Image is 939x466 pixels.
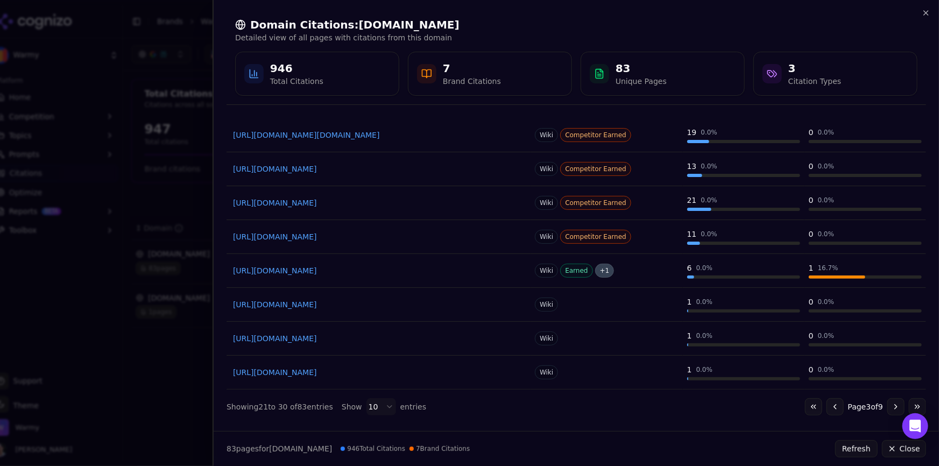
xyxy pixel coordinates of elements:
a: [URL][DOMAIN_NAME][DOMAIN_NAME] [233,130,524,140]
div: 11 [687,229,697,239]
span: Wiki [535,230,558,244]
span: Page 3 of 9 [848,401,883,412]
div: 16.7 % [818,264,838,272]
div: 0 [809,127,814,138]
span: Competitor Earned [560,230,631,244]
div: 21 [687,195,697,206]
div: 0.0 % [818,128,835,137]
div: Data table [227,26,926,390]
span: Wiki [535,162,558,176]
span: Wiki [535,128,558,142]
span: Competitor Earned [560,128,631,142]
span: Competitor Earned [560,196,631,210]
button: Close [882,440,926,457]
div: 1 [687,330,692,341]
div: Brand Citations [443,76,501,87]
div: 0.0 % [818,331,835,340]
span: Wiki [535,196,558,210]
a: [URL][DOMAIN_NAME] [233,367,524,378]
div: 3 [788,61,841,76]
p: page s for [227,443,332,454]
div: 0.0 % [696,298,713,306]
p: Detailed view of all pages with citations from this domain [235,32,917,43]
div: 0.0 % [818,298,835,306]
div: 0.0 % [701,196,718,204]
a: [URL][DOMAIN_NAME] [233,299,524,310]
a: [URL][DOMAIN_NAME] [233,333,524,344]
span: [DOMAIN_NAME] [269,444,332,453]
div: 1 [809,263,814,273]
div: Unique Pages [616,76,667,87]
span: Competitor Earned [560,162,631,176]
a: [URL][DOMAIN_NAME] [233,164,524,174]
div: 0 [809,161,814,172]
span: 7 Brand Citations [410,444,470,453]
div: 0.0 % [818,196,835,204]
a: [URL][DOMAIN_NAME] [233,265,524,276]
span: + 1 [595,264,615,278]
span: 83 [227,444,236,453]
span: Wiki [535,264,558,278]
span: Earned [560,264,592,278]
div: 0.0 % [701,230,718,238]
div: 0.0 % [696,365,713,374]
div: 7 [443,61,501,76]
div: 0.0 % [818,230,835,238]
div: 13 [687,161,697,172]
div: 0 [809,330,814,341]
span: Wiki [535,365,558,379]
div: Showing 21 to 30 of 83 entries [227,401,333,412]
div: 0 [809,364,814,375]
div: 0.0 % [818,365,835,374]
span: Show [342,401,362,412]
a: [URL][DOMAIN_NAME] [233,197,524,208]
h2: Domain Citations: [DOMAIN_NAME] [235,17,917,32]
div: Citation Types [788,76,841,87]
div: 83 [616,61,667,76]
div: 0.0 % [696,264,713,272]
div: 1 [687,364,692,375]
span: entries [400,401,427,412]
div: 1 [687,296,692,307]
div: 0 [809,296,814,307]
div: Total Citations [270,76,323,87]
div: 19 [687,127,697,138]
div: 0.0 % [701,162,718,171]
div: 0 [809,229,814,239]
span: Wiki [535,331,558,345]
div: 6 [687,263,692,273]
div: 946 [270,61,323,76]
div: 0.0 % [818,162,835,171]
div: 0.0 % [696,331,713,340]
span: 946 Total Citations [341,444,405,453]
span: Wiki [535,298,558,312]
button: Refresh [835,440,878,457]
div: 0 [809,195,814,206]
a: [URL][DOMAIN_NAME] [233,231,524,242]
div: 0.0 % [701,128,718,137]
